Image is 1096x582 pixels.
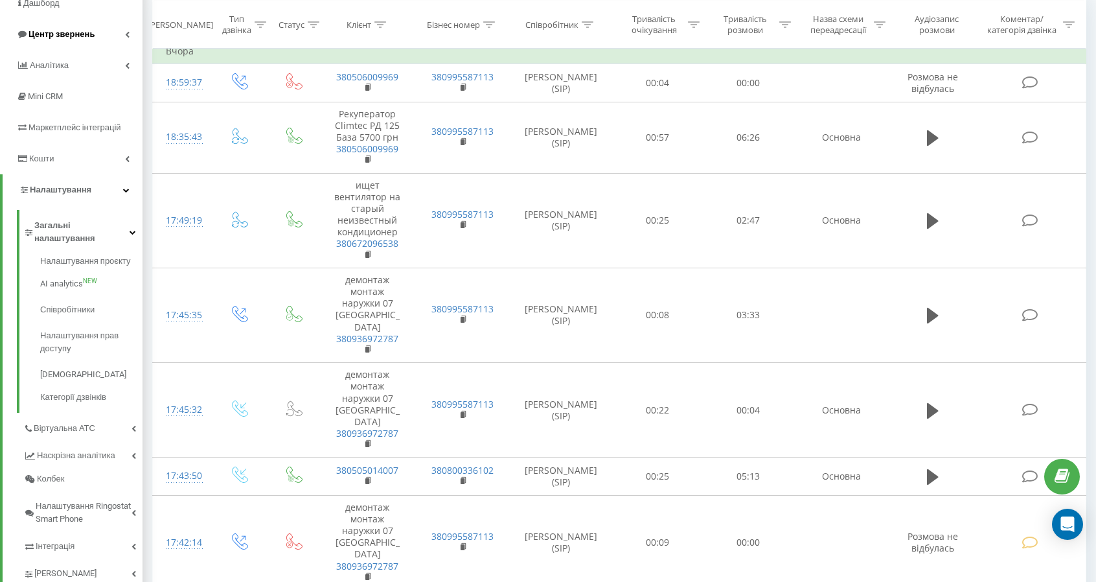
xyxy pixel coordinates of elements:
div: Тривалість розмови [714,14,776,36]
a: 380800336102 [431,464,494,476]
span: Налаштування прав доступу [40,329,136,355]
a: Співробітники [40,297,143,323]
span: Розмова не відбулась [908,71,958,95]
a: 380995587113 [431,398,494,410]
div: Співробітник [525,19,578,30]
div: Статус [279,19,304,30]
td: 06:26 [703,102,794,173]
a: 380672096538 [336,237,398,250]
a: [DEMOGRAPHIC_DATA] [40,362,143,388]
td: 05:13 [703,458,794,495]
a: 380995587113 [431,208,494,220]
div: [PERSON_NAME] [148,19,213,30]
td: 00:25 [611,173,703,268]
span: Налаштування Ringostat Smart Phone [36,500,131,526]
a: AI analyticsNEW [40,271,143,297]
td: 03:33 [703,268,794,362]
span: Співробітники [40,303,95,316]
div: Назва схеми переадресації [806,14,871,36]
span: Маркетплейс інтеграцій [29,122,121,132]
a: 380936972787 [336,560,398,572]
td: 00:04 [611,64,703,102]
div: 17:42:14 [166,530,198,555]
td: [PERSON_NAME] (SIP) [510,458,612,495]
td: [PERSON_NAME] (SIP) [510,64,612,102]
div: Бізнес номер [427,19,480,30]
td: 00:22 [611,363,703,458]
div: 17:45:32 [166,397,198,423]
span: Аналiтика [30,60,69,70]
div: Клієнт [347,19,371,30]
td: [PERSON_NAME] (SIP) [510,173,612,268]
div: Тривалість очікування [624,14,685,36]
span: Налаштування [30,185,91,194]
span: [PERSON_NAME] [34,567,97,580]
td: демонтаж монтаж наружки 07 [GEOGRAPHIC_DATA] [320,268,415,362]
span: Налаштування проєкту [40,255,130,268]
a: 380936972787 [336,332,398,345]
a: 380506009969 [336,71,398,83]
div: 18:35:43 [166,124,198,150]
a: Налаштування проєкту [40,255,143,271]
a: 380995587113 [431,530,494,542]
td: Вчора [153,38,1086,64]
span: Інтеграція [36,540,74,553]
a: 380505014007 [336,464,398,476]
a: Налаштування Ringostat Smart Phone [23,491,143,531]
span: Розмова не відбулась [908,530,958,554]
td: 02:47 [703,173,794,268]
a: Налаштування [3,174,143,205]
td: 00:57 [611,102,703,173]
a: Колбек [23,467,143,491]
span: [DEMOGRAPHIC_DATA] [40,368,126,381]
div: Коментар/категорія дзвінка [984,14,1060,36]
div: Аудіозапис розмови [900,14,973,36]
a: Налаштування прав доступу [40,323,143,362]
a: Загальні налаштування [23,210,143,250]
td: [PERSON_NAME] (SIP) [510,102,612,173]
div: 18:59:37 [166,70,198,95]
td: 00:00 [703,64,794,102]
a: 380995587113 [431,71,494,83]
td: [PERSON_NAME] (SIP) [510,363,612,458]
span: Кошти [29,154,54,163]
td: Основна [794,173,889,268]
span: Загальні налаштування [34,219,130,245]
td: [PERSON_NAME] (SIP) [510,268,612,362]
div: 17:49:19 [166,208,198,233]
span: Наскрізна аналітика [37,449,115,462]
td: Рекуператор Climtec РД 125 База 5700 грн [320,102,415,173]
a: 380995587113 [431,303,494,315]
td: 00:08 [611,268,703,362]
td: Основна [794,458,889,495]
span: Mini CRM [28,91,63,101]
a: Категорії дзвінків [40,388,143,404]
a: 380936972787 [336,427,398,439]
span: Центр звернень [29,29,95,39]
a: 380506009969 [336,143,398,155]
a: Наскрізна аналітика [23,440,143,467]
span: AI analytics [40,277,83,290]
td: Основна [794,363,889,458]
td: ищет вентилятор на старый неизвестный кондиционер [320,173,415,268]
td: Основна [794,102,889,173]
td: демонтаж монтаж наружки 07 [GEOGRAPHIC_DATA] [320,363,415,458]
td: 00:04 [703,363,794,458]
a: Інтеграція [23,531,143,558]
div: 17:43:50 [166,463,198,489]
a: 380995587113 [431,125,494,137]
div: 17:45:35 [166,303,198,328]
span: Категорії дзвінків [40,391,106,404]
td: 00:25 [611,458,703,495]
div: Тип дзвінка [222,14,251,36]
span: Віртуальна АТС [34,422,95,435]
a: Віртуальна АТС [23,413,143,440]
div: Open Intercom Messenger [1052,509,1083,540]
span: Колбек [37,472,64,485]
